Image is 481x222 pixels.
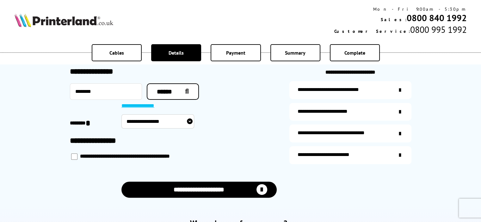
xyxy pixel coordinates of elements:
a: additional-cables [289,124,411,142]
span: Summary [285,50,305,56]
span: 0800 995 1992 [410,24,466,35]
img: Printerland Logo [15,13,113,27]
a: 0800 840 1992 [406,12,466,24]
div: Mon - Fri 9:00am - 5:30pm [334,6,466,12]
a: secure-website [289,146,411,164]
span: Details [169,50,184,56]
span: Sales: [380,17,406,22]
a: additional-ink [289,81,411,99]
span: Customer Service: [334,28,410,34]
span: Cables [109,50,124,56]
span: Complete [344,50,365,56]
span: Payment [226,50,245,56]
a: items-arrive [289,103,411,121]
